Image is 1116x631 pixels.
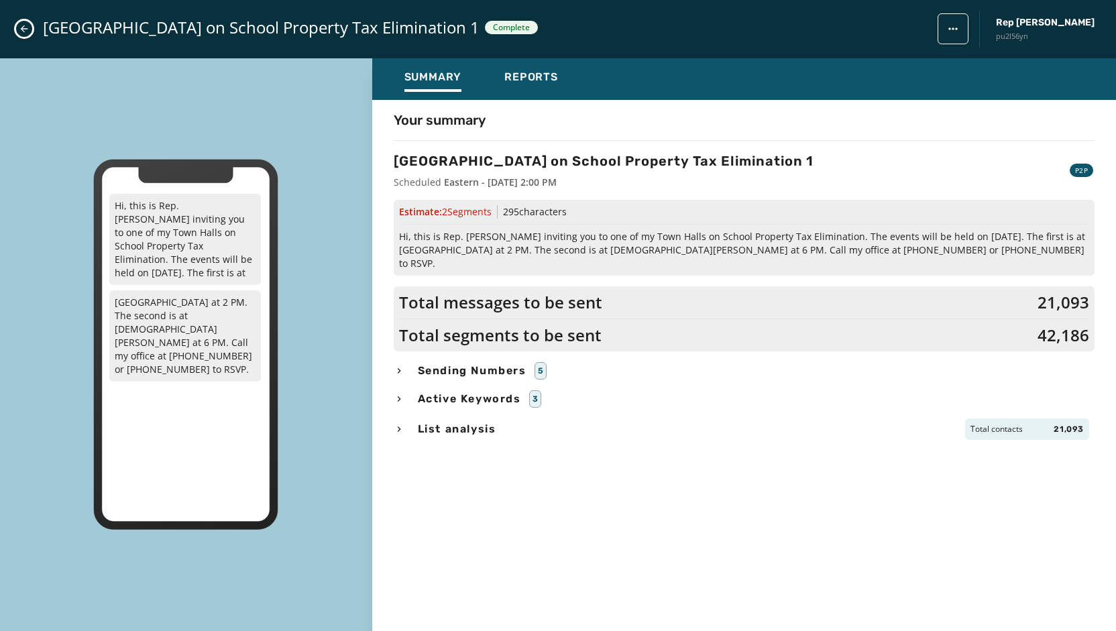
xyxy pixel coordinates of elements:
div: P2P [1070,164,1093,177]
span: Summary [404,70,462,84]
span: Hi, this is Rep. [PERSON_NAME] inviting you to one of my Town Halls on School Property Tax Elimin... [399,230,1089,270]
span: Sending Numbers [415,363,529,379]
button: Sending Numbers5 [394,362,1095,380]
span: Total messages to be sent [399,292,602,313]
button: Active Keywords3 [394,390,1095,408]
span: pu2l56yn [996,31,1095,42]
span: 42,186 [1038,325,1089,346]
span: 21,093 [1038,292,1089,313]
button: List analysisTotal contacts21,093 [394,418,1095,440]
span: [GEOGRAPHIC_DATA] on School Property Tax Elimination 1 [43,17,480,38]
div: 3 [529,390,542,408]
span: Estimate: [399,205,492,219]
span: List analysis [415,421,499,437]
h4: Your summary [394,111,486,129]
p: Hi, this is Rep. [PERSON_NAME] inviting you to one of my Town Halls on School Property Tax Elimin... [109,194,261,285]
span: 21,093 [1054,424,1084,435]
button: Reports [494,64,569,95]
h3: [GEOGRAPHIC_DATA] on School Property Tax Elimination 1 [394,152,814,170]
span: Active Keywords [415,391,524,407]
span: Total contacts [970,424,1023,435]
span: Total segments to be sent [399,325,602,346]
span: 2 Segment s [442,205,492,218]
div: 5 [535,362,547,380]
span: Complete [493,22,530,33]
span: Reports [504,70,558,84]
div: Eastern - [DATE] 2:00 PM [444,176,557,189]
span: Rep [PERSON_NAME] [996,16,1095,30]
button: Summary [394,64,473,95]
span: 295 characters [503,205,567,218]
span: Scheduled [394,176,441,189]
button: broadcast action menu [938,13,968,44]
p: [GEOGRAPHIC_DATA] at 2 PM. The second is at [DEMOGRAPHIC_DATA][PERSON_NAME] at 6 PM. Call my offi... [109,290,261,382]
